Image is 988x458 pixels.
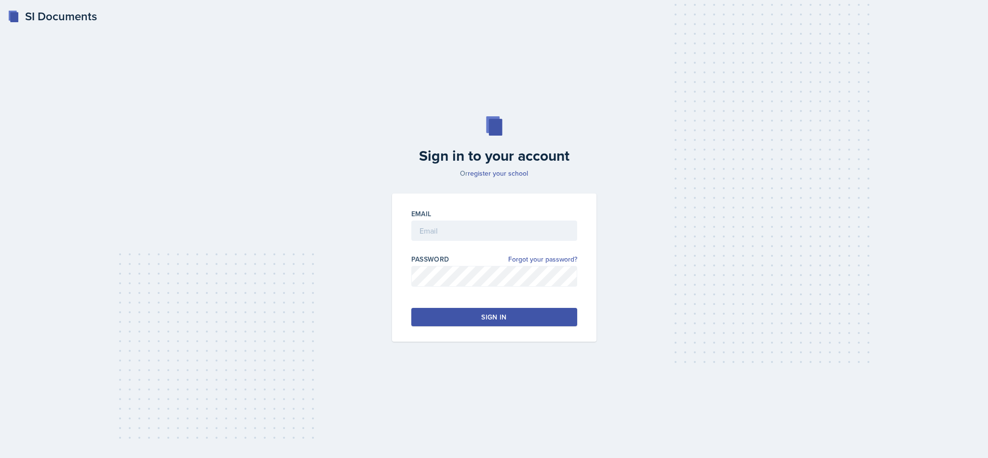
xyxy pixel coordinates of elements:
label: Email [411,209,432,219]
label: Password [411,254,449,264]
h2: Sign in to your account [386,147,602,165]
a: Forgot your password? [508,254,577,264]
div: Sign in [481,312,506,322]
a: SI Documents [8,8,97,25]
button: Sign in [411,308,577,326]
a: register your school [468,168,528,178]
p: Or [386,168,602,178]
input: Email [411,221,577,241]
